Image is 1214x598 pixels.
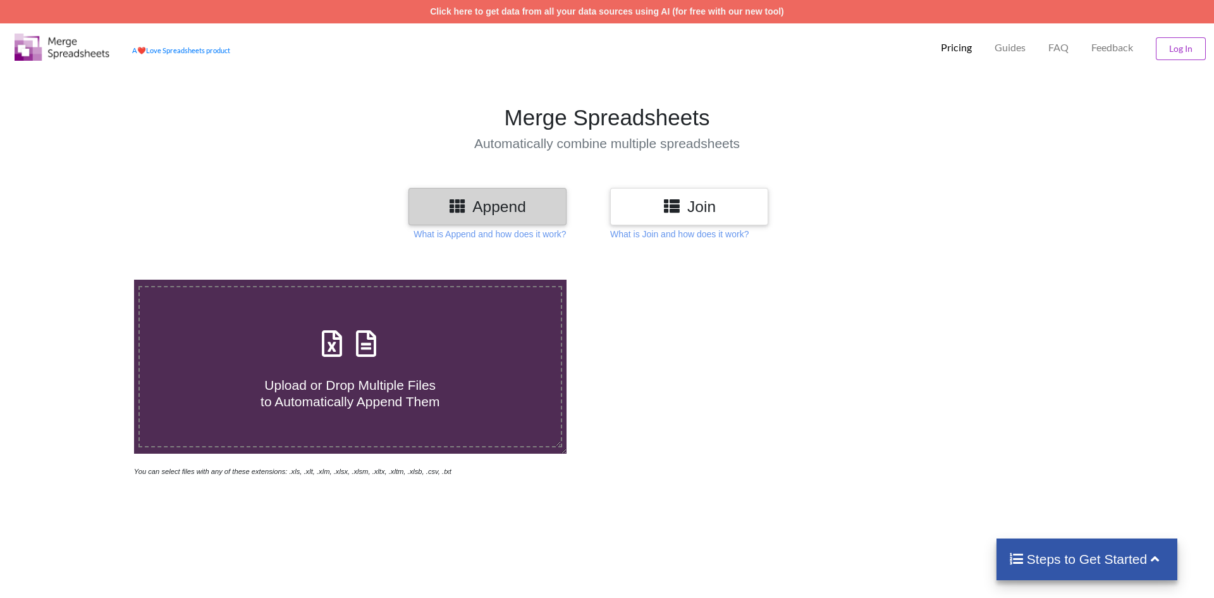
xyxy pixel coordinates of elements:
h3: Join [620,197,759,216]
i: You can select files with any of these extensions: .xls, .xlt, .xlm, .xlsx, .xlsm, .xltx, .xltm, ... [134,468,451,475]
span: heart [137,46,146,54]
img: Logo.png [15,34,109,61]
a: AheartLove Spreadsheets product [132,46,230,54]
h3: Append [418,197,557,216]
p: What is Append and how does it work? [414,228,566,240]
span: Feedback [1091,42,1133,53]
a: Click here to get data from all your data sources using AI (for free with our new tool) [430,6,784,16]
p: FAQ [1048,41,1069,54]
p: Pricing [941,41,972,54]
span: Upload or Drop Multiple Files to Automatically Append Them [261,378,439,408]
p: What is Join and how does it work? [610,228,749,240]
button: Log In [1156,37,1206,60]
p: Guides [995,41,1026,54]
h4: Steps to Get Started [1009,551,1165,567]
